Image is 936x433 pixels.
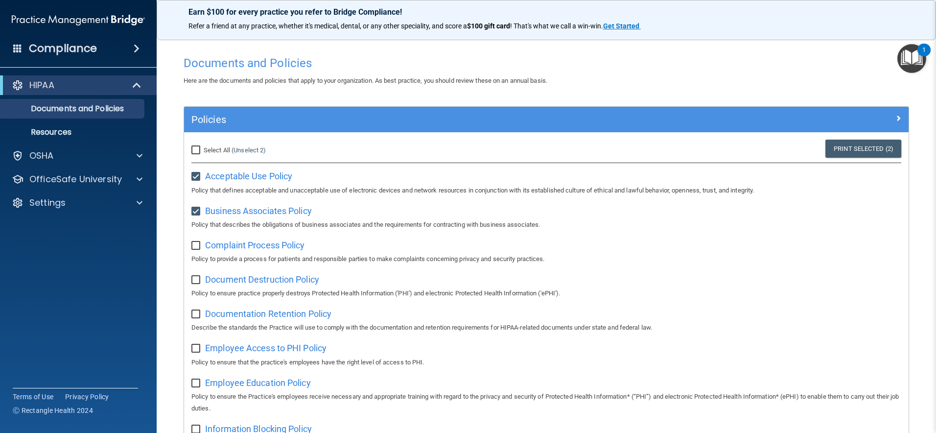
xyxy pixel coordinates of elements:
p: Policy to ensure that the practice's employees have the right level of access to PHI. [191,357,901,368]
span: Business Associates Policy [205,206,312,216]
h4: Documents and Policies [184,57,909,70]
a: (Unselect 2) [232,146,266,154]
p: OfficeSafe University [29,173,122,185]
span: Employee Education Policy [205,378,311,388]
span: Document Destruction Policy [205,274,319,285]
span: Here are the documents and policies that apply to your organization. As best practice, you should... [184,77,547,84]
span: Ⓒ Rectangle Health 2024 [13,406,93,415]
p: Documents and Policies [6,104,140,114]
h4: Compliance [29,42,97,55]
a: Terms of Use [13,392,53,402]
a: Print Selected (2) [825,140,901,158]
p: Policy to ensure practice properly destroys Protected Health Information ('PHI') and electronic P... [191,288,901,299]
a: Settings [12,197,142,209]
h5: Policies [191,114,720,125]
a: OSHA [12,150,142,162]
div: 1 [922,50,926,63]
a: HIPAA [12,79,142,91]
p: Earn $100 for every practice you refer to Bridge Compliance! [188,7,904,17]
a: OfficeSafe University [12,173,142,185]
button: Open Resource Center, 1 new notification [897,44,926,73]
img: PMB logo [12,10,145,30]
p: Policy that defines acceptable and unacceptable use of electronic devices and network resources i... [191,185,901,196]
strong: Get Started [603,22,639,30]
span: Acceptable Use Policy [205,171,292,181]
a: Get Started [603,22,641,30]
p: Policy that describes the obligations of business associates and the requirements for contracting... [191,219,901,231]
a: Policies [191,112,901,127]
span: Complaint Process Policy [205,240,304,250]
span: ! That's what we call a win-win. [510,22,603,30]
p: Policy to provide a process for patients and responsible parties to make complaints concerning pr... [191,253,901,265]
p: Resources [6,127,140,137]
p: Describe the standards the Practice will use to comply with the documentation and retention requi... [191,322,901,334]
a: Privacy Policy [65,392,109,402]
input: Select All (Unselect 2) [191,146,203,154]
strong: $100 gift card [467,22,510,30]
p: Policy to ensure the Practice's employees receive necessary and appropriate training with regard ... [191,391,901,414]
span: Refer a friend at any practice, whether it's medical, dental, or any other speciality, and score a [188,22,467,30]
p: OSHA [29,150,54,162]
span: Employee Access to PHI Policy [205,343,327,353]
p: Settings [29,197,66,209]
span: Select All [204,146,230,154]
span: Documentation Retention Policy [205,309,331,319]
p: HIPAA [29,79,54,91]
